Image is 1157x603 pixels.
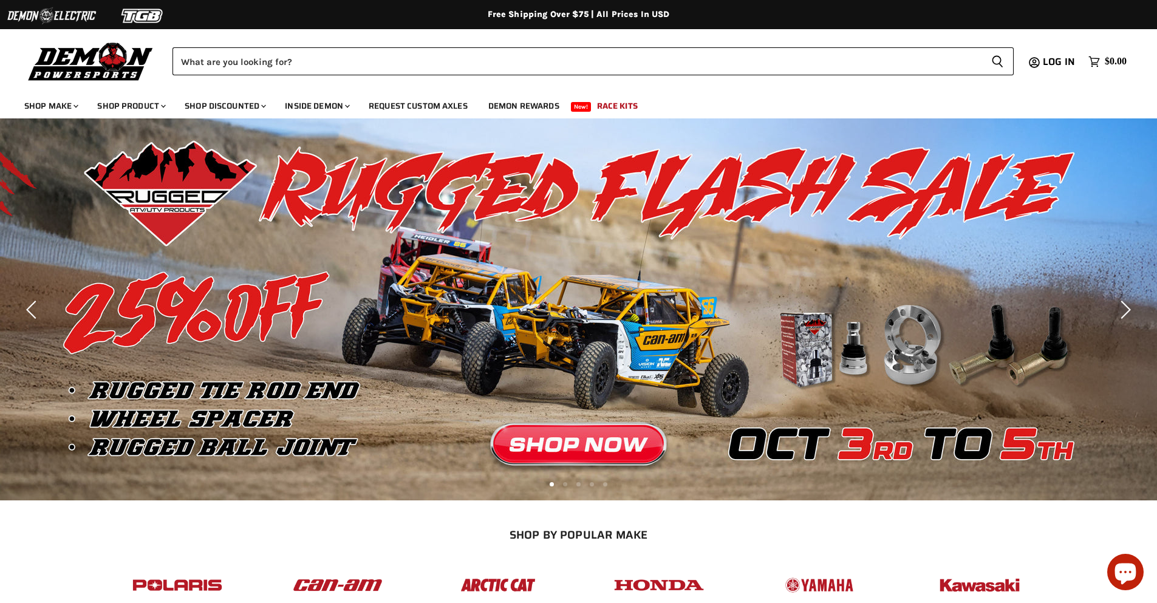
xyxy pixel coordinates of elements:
[588,94,647,118] a: Race Kits
[1043,54,1075,69] span: Log in
[1104,554,1147,593] inbox-online-store-chat: Shopify online store chat
[563,482,567,486] li: Page dot 2
[981,47,1014,75] button: Search
[93,9,1065,20] div: Free Shipping Over $75 | All Prices In USD
[172,47,1014,75] form: Product
[21,298,46,322] button: Previous
[479,94,568,118] a: Demon Rewards
[24,39,157,83] img: Demon Powersports
[590,482,594,486] li: Page dot 4
[6,4,97,27] img: Demon Electric Logo 2
[1111,298,1136,322] button: Next
[360,94,477,118] a: Request Custom Axles
[276,94,357,118] a: Inside Demon
[1037,56,1082,67] a: Log in
[1082,53,1133,70] a: $0.00
[172,47,981,75] input: Search
[576,482,581,486] li: Page dot 3
[88,94,173,118] a: Shop Product
[550,482,554,486] li: Page dot 1
[15,89,1124,118] ul: Main menu
[1105,56,1127,67] span: $0.00
[108,528,1049,541] h2: SHOP BY POPULAR MAKE
[15,94,86,118] a: Shop Make
[176,94,273,118] a: Shop Discounted
[97,4,188,27] img: TGB Logo 2
[571,102,592,112] span: New!
[603,482,607,486] li: Page dot 5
